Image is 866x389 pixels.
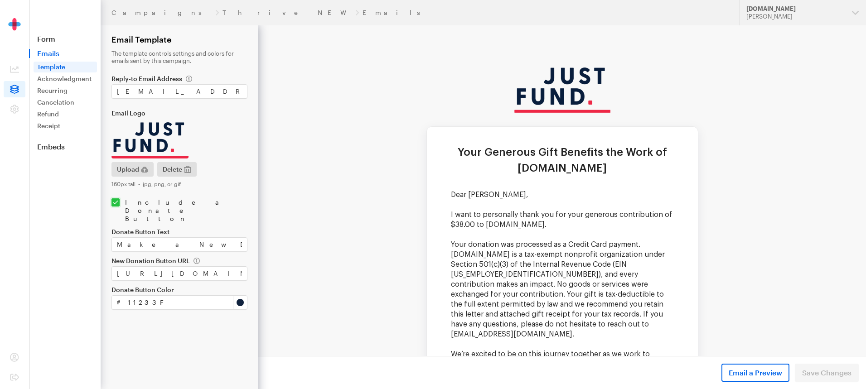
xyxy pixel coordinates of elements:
[111,228,247,235] label: Donate Button Text
[111,110,247,117] label: Email Logo
[111,75,247,82] label: Reply-to Email Address
[163,164,182,175] span: Delete
[111,122,189,158] img: JustFund_Full_Logo_Dark.png
[34,85,97,96] a: Recurring
[111,9,212,16] a: Campaigns
[111,34,247,44] h2: Email Template
[117,164,139,175] span: Upload
[34,120,97,131] a: Receipt
[746,5,845,13] div: [DOMAIN_NAME]
[34,73,97,84] a: Acknowledgment
[34,97,97,108] a: Cancelation
[729,367,782,378] span: Email a Preview
[111,257,247,264] label: New Donation Button URL
[29,142,101,151] a: Embeds
[193,184,416,204] p: I want to personally thank you for your generous contribution of $38.00 to [DOMAIN_NAME].
[193,164,416,174] p: Dear [PERSON_NAME],
[721,364,789,382] button: Email a Preview
[111,286,247,293] label: Donate Button Color
[111,180,247,187] div: 160px tall • jpg, png, or gif
[746,13,845,20] div: [PERSON_NAME]
[193,324,416,344] p: We’re excited to be on this journey together as we work to change the way money moves, so our com...
[29,49,101,58] span: Emails
[223,9,352,16] a: Thrive NEW
[29,34,101,43] a: Form
[111,50,247,64] p: The template controls settings and colors for emails sent by this campaign.
[111,162,154,177] button: Upload
[193,214,416,314] p: Your donation was processed as a Credit Card payment. [DOMAIN_NAME] is a tax-exempt nonprofit org...
[169,119,440,164] td: Your Generous Gift Benefits the Work of [DOMAIN_NAME]
[34,62,97,72] a: Template
[34,109,97,120] a: Refund
[157,162,197,177] button: Delete
[256,42,352,87] img: JustFund_Full_Logo_Dark.png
